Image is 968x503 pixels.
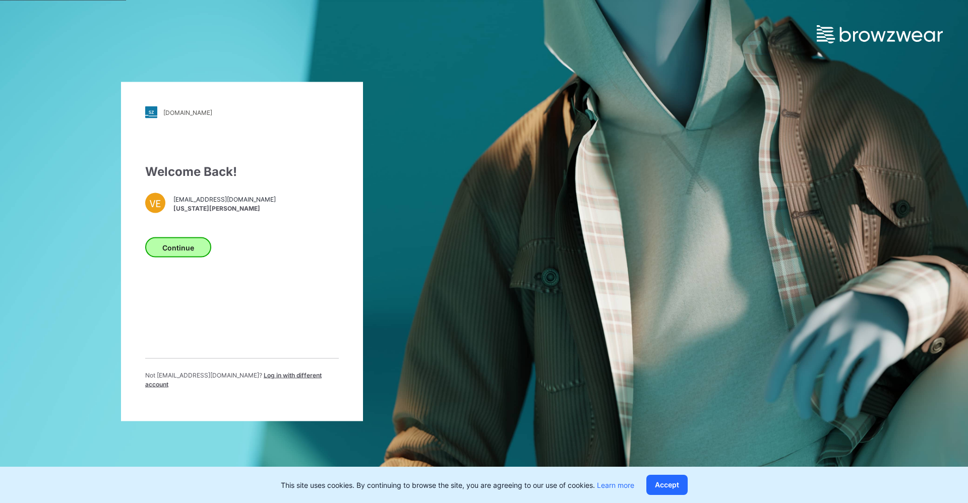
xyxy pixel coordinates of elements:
[281,480,634,490] p: This site uses cookies. By continuing to browse the site, you are agreeing to our use of cookies.
[145,193,165,213] div: VE
[173,195,276,204] span: [EMAIL_ADDRESS][DOMAIN_NAME]
[145,106,157,118] img: stylezone-logo.562084cfcfab977791bfbf7441f1a819.svg
[145,163,339,181] div: Welcome Back!
[646,475,688,495] button: Accept
[817,25,943,43] img: browzwear-logo.e42bd6dac1945053ebaf764b6aa21510.svg
[145,371,339,389] p: Not [EMAIL_ADDRESS][DOMAIN_NAME] ?
[145,237,211,258] button: Continue
[597,481,634,489] a: Learn more
[145,106,339,118] a: [DOMAIN_NAME]
[163,108,212,116] div: [DOMAIN_NAME]
[173,204,276,213] span: [US_STATE][PERSON_NAME]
